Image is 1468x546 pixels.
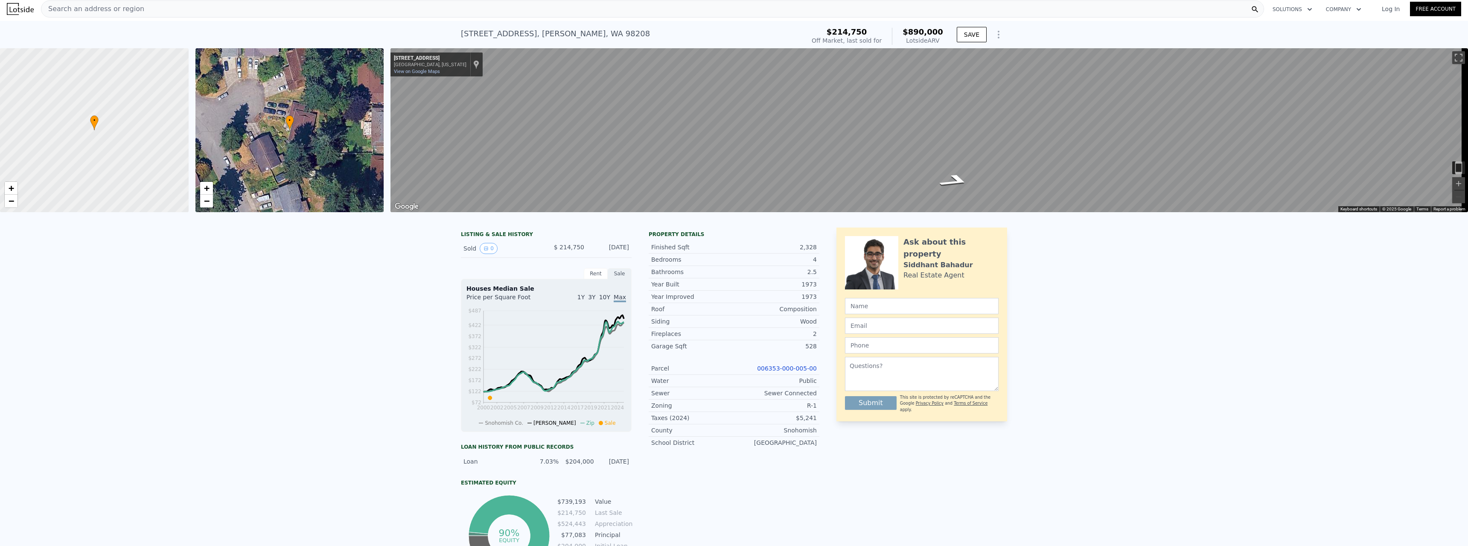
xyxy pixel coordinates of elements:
[472,400,481,406] tspan: $72
[557,508,586,517] td: $214,750
[557,405,571,411] tspan: 2014
[649,231,819,238] div: Property details
[734,414,817,422] div: $5,241
[845,396,897,410] button: Submit
[651,401,734,410] div: Zoning
[954,401,987,406] a: Terms of Service
[614,294,626,302] span: Max
[588,294,595,301] span: 3Y
[200,195,213,207] a: Zoom out
[473,60,479,69] a: Show location on map
[734,292,817,301] div: 1973
[593,497,632,506] td: Value
[461,231,632,239] div: LISTING & SALE HISTORY
[845,318,999,334] input: Email
[845,298,999,314] input: Name
[990,26,1007,43] button: Show Options
[651,268,734,276] div: Bathrooms
[1452,190,1465,203] button: Zoom out
[757,365,817,372] a: 006353-000-005-00
[611,405,624,411] tspan: 2024
[597,405,611,411] tspan: 2021
[5,182,17,195] a: Zoom in
[1452,51,1465,64] button: Toggle fullscreen view
[608,268,632,279] div: Sale
[734,317,817,326] div: Wood
[554,244,584,251] span: $ 214,750
[734,255,817,264] div: 4
[7,3,34,15] img: Lotside
[734,426,817,435] div: Snohomish
[466,293,546,307] div: Price per Square Foot
[903,260,973,270] div: Siddhant Bahadur
[734,280,817,289] div: 1973
[845,337,999,353] input: Phone
[651,414,734,422] div: Taxes (2024)
[651,280,734,289] div: Year Built
[463,243,539,254] div: Sold
[468,322,481,328] tspan: $422
[903,270,964,280] div: Real Estate Agent
[957,27,987,42] button: SAVE
[734,305,817,313] div: Composition
[544,405,557,411] tspan: 2012
[468,308,481,314] tspan: $487
[477,405,490,411] tspan: 2000
[468,366,481,372] tspan: $222
[1382,207,1411,211] span: © 2025 Google
[480,243,498,254] button: View historical data
[499,537,519,543] tspan: equity
[204,183,209,193] span: +
[533,420,576,426] span: [PERSON_NAME]
[1266,2,1319,17] button: Solutions
[468,355,481,361] tspan: $272
[517,405,530,411] tspan: 2007
[593,508,632,517] td: Last Sale
[605,420,616,426] span: Sale
[734,330,817,338] div: 2
[651,426,734,435] div: County
[390,48,1468,212] div: Map
[651,255,734,264] div: Bedrooms
[651,364,734,373] div: Parcel
[651,292,734,301] div: Year Improved
[926,171,984,191] path: Go Southwest, 132nd St SE
[651,243,734,251] div: Finished Sqft
[461,479,632,486] div: Estimated Equity
[90,117,99,124] span: •
[916,401,944,406] a: Privacy Policy
[390,48,1468,212] div: Street View
[1340,206,1377,212] button: Keyboard shortcuts
[734,243,817,251] div: 2,328
[393,201,421,212] img: Google
[734,342,817,350] div: 528
[651,317,734,326] div: Siding
[903,236,999,260] div: Ask about this property
[529,457,559,466] div: 7.03%
[9,183,14,193] span: +
[593,530,632,540] td: Principal
[466,284,626,293] div: Houses Median Sale
[200,182,213,195] a: Zoom in
[285,115,294,130] div: •
[651,330,734,338] div: Fireplaces
[1416,207,1428,211] a: Terms (opens in new tab)
[530,405,544,411] tspan: 2009
[468,345,481,350] tspan: $322
[903,36,943,45] div: Lotside ARV
[599,457,629,466] div: [DATE]
[468,377,481,383] tspan: $172
[584,268,608,279] div: Rent
[900,394,999,413] div: This site is protected by reCAPTCHA and the Google and apply.
[1372,5,1410,13] a: Log In
[504,405,517,411] tspan: 2005
[393,201,421,212] a: Open this area in Google Maps (opens a new window)
[651,438,734,447] div: School District
[1410,2,1461,16] a: Free Account
[586,420,594,426] span: Zip
[651,377,734,385] div: Water
[461,444,632,450] div: Loan history from public records
[651,342,734,350] div: Garage Sqft
[651,389,734,397] div: Sewer
[734,389,817,397] div: Sewer Connected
